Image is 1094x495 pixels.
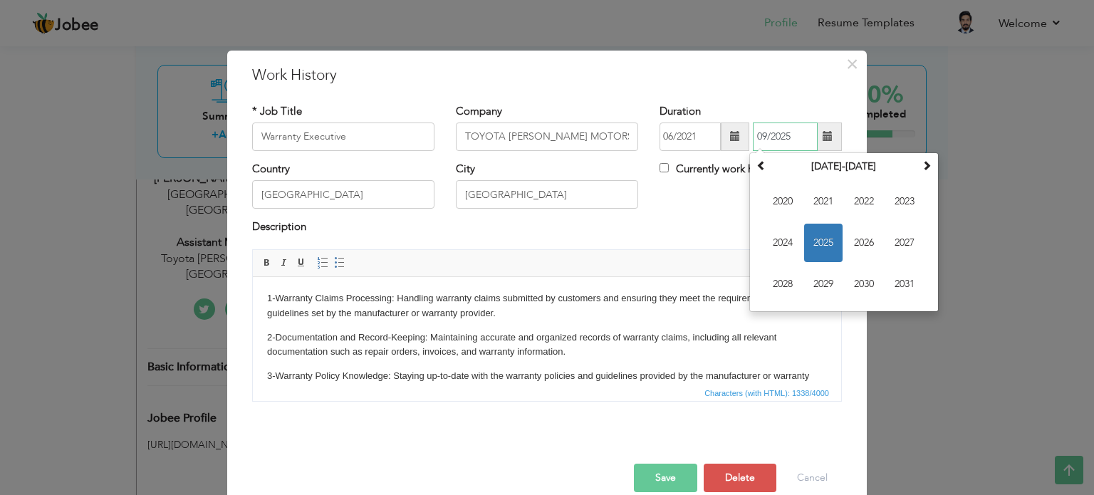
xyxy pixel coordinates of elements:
input: Present [753,123,818,151]
p: 3-Warranty Policy Knowledge: Staying up-to-date with the warranty policies and guidelines provide... [14,92,574,122]
label: Currently work here [660,162,769,177]
span: 2030 [845,265,883,303]
span: 2025 [804,224,843,262]
button: Save [634,464,697,492]
span: 2031 [885,265,924,303]
a: Underline [293,255,309,271]
div: Statistics [702,387,833,400]
span: Next Decade [922,160,932,170]
span: 2027 [885,224,924,262]
input: Currently work here [660,163,669,172]
span: 2026 [845,224,883,262]
label: Duration [660,104,701,119]
a: Bold [259,255,275,271]
a: Italic [276,255,292,271]
span: 2029 [804,265,843,303]
input: From [660,123,721,151]
label: Description [252,219,306,234]
th: Select Decade [770,156,918,177]
span: Previous Decade [756,160,766,170]
label: City [456,162,475,177]
span: 2024 [764,224,802,262]
label: Country [252,162,290,177]
label: * Job Title [252,104,302,119]
span: 2028 [764,265,802,303]
label: Company [456,104,502,119]
span: 2021 [804,182,843,221]
iframe: Rich Text Editor, workEditor [253,277,841,384]
h3: Work History [252,65,842,86]
a: Insert/Remove Bulleted List [332,255,348,271]
button: Close [840,53,863,75]
span: 2022 [845,182,883,221]
span: × [846,51,858,77]
span: 2020 [764,182,802,221]
span: Characters (with HTML): 1338/4000 [702,387,832,400]
span: 2023 [885,182,924,221]
a: Insert/Remove Numbered List [315,255,330,271]
button: Delete [704,464,776,492]
button: Cancel [783,464,842,492]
